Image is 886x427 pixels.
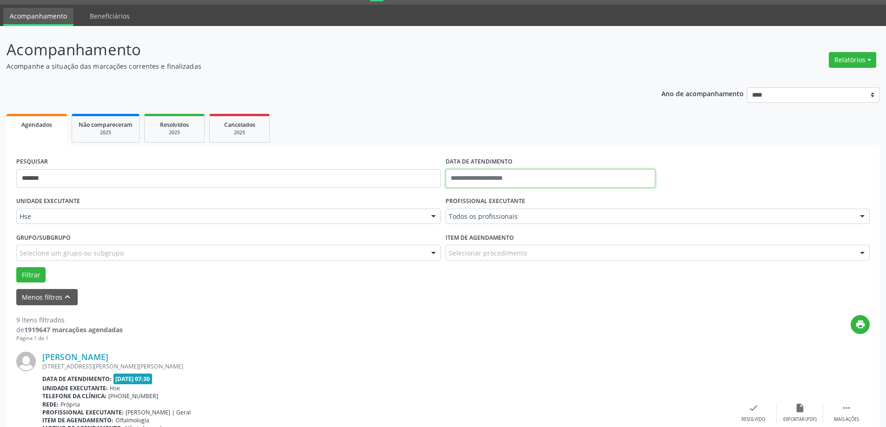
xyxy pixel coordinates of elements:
[841,403,852,413] i: 
[79,121,133,129] span: Não compareceram
[446,194,525,209] label: PROFISSIONAL EXECUTANTE
[42,408,124,416] b: Profissional executante:
[449,212,851,221] span: Todos os profissionais
[42,384,108,392] b: Unidade executante:
[42,392,107,400] b: Telefone da clínica:
[42,375,112,383] b: Data de atendimento:
[446,230,514,245] label: Item de agendamento
[42,416,113,424] b: Item de agendamento:
[108,392,158,400] span: [PHONE_NUMBER]
[16,289,78,305] button: Menos filtroskeyboard_arrow_up
[449,248,527,258] span: Selecionar procedimento
[83,8,136,24] a: Beneficiários
[21,121,52,129] span: Agendados
[115,416,149,424] span: Oftalmologia
[7,61,618,71] p: Acompanhe a situação das marcações correntes e finalizadas
[62,292,73,302] i: keyboard_arrow_up
[7,38,618,61] p: Acompanhamento
[16,335,123,342] div: Página 1 de 1
[224,121,255,129] span: Cancelados
[151,129,198,136] div: 2025
[20,212,422,221] span: Hse
[855,319,866,329] i: print
[42,362,730,370] div: [STREET_ADDRESS][PERSON_NAME][PERSON_NAME]
[16,267,46,283] button: Filtrar
[79,129,133,136] div: 2025
[16,352,36,371] img: img
[110,384,120,392] span: Hse
[24,325,123,334] strong: 1919647 marcações agendadas
[160,121,189,129] span: Resolvidos
[3,8,73,26] a: Acompanhamento
[42,352,108,362] a: [PERSON_NAME]
[783,416,817,423] div: Exportar (PDF)
[741,416,765,423] div: Resolvido
[16,194,80,209] label: UNIDADE EXECUTANTE
[60,401,80,408] span: Própria
[16,230,71,245] label: Grupo/Subgrupo
[829,52,876,68] button: Relatórios
[795,403,805,413] i: insert_drive_file
[16,315,123,325] div: 9 itens filtrados
[661,87,744,99] p: Ano de acompanhamento
[748,403,759,413] i: check
[126,408,191,416] span: [PERSON_NAME] | Geral
[16,155,48,169] label: PESQUISAR
[42,401,59,408] b: Rede:
[834,416,859,423] div: Mais ações
[851,315,870,334] button: print
[446,155,513,169] label: DATA DE ATENDIMENTO
[16,325,123,335] div: de
[216,129,263,136] div: 2025
[20,248,124,258] span: Selecione um grupo ou subgrupo
[113,374,153,384] span: [DATE] 07:30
